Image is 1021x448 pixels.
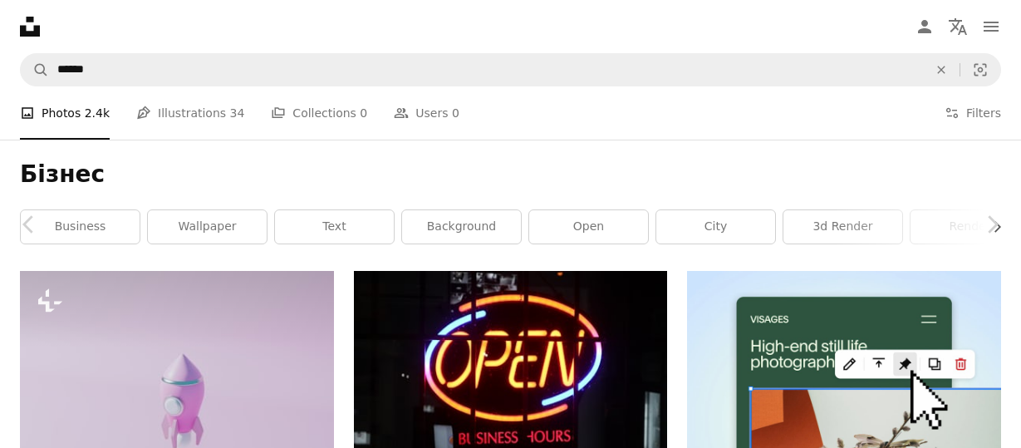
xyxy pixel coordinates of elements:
[230,104,245,122] span: 34
[923,54,960,86] button: Clear
[783,210,902,244] a: 3d render
[271,86,367,140] a: Collections 0
[963,145,1021,304] a: Next
[20,53,1001,86] form: Find visuals sitewide
[960,54,1000,86] button: Visual search
[21,210,140,244] a: business
[136,86,244,140] a: Illustrations 34
[529,210,648,244] a: open
[402,210,521,244] a: background
[941,10,974,43] button: Language
[656,210,775,244] a: city
[360,104,367,122] span: 0
[148,210,267,244] a: wallpaper
[452,104,459,122] span: 0
[354,352,668,367] a: a lighted sign with a word on it
[20,160,1001,190] h1: Бізнес
[21,54,49,86] button: Search Unsplash
[974,10,1008,43] button: Menu
[908,10,941,43] a: Log in / Sign up
[275,210,394,244] a: text
[394,86,459,140] a: Users 0
[20,17,40,37] a: Home — Unsplash
[945,86,1001,140] button: Filters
